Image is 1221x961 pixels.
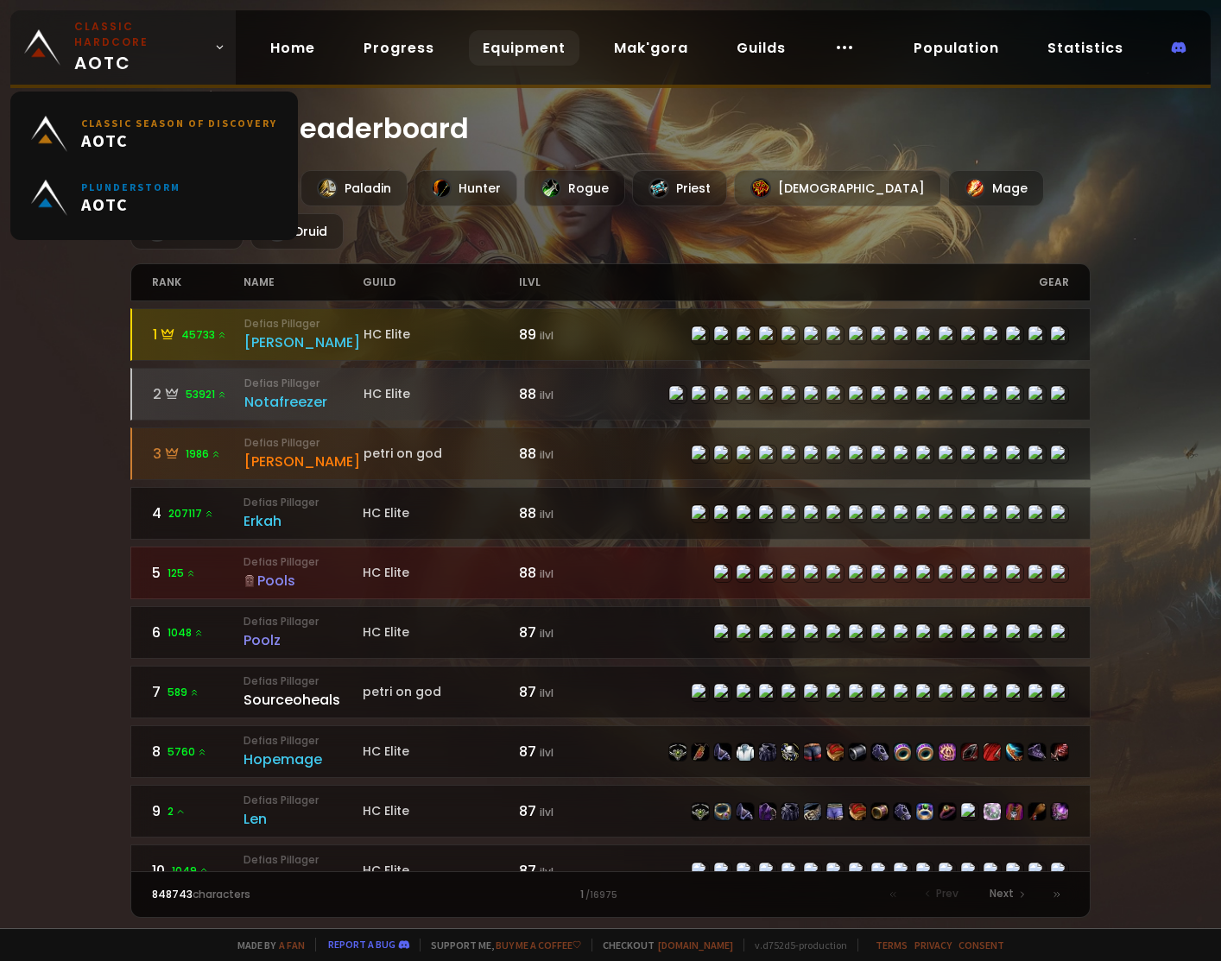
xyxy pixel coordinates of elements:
[244,316,364,332] small: Defias Pillager
[244,733,363,749] small: Defias Pillager
[186,387,227,402] span: 53921
[759,803,776,820] img: item-4335
[804,803,821,820] img: item-22502
[849,803,866,820] img: item-22500
[244,495,363,510] small: Defias Pillager
[153,383,244,405] div: 2
[364,326,519,344] div: HC Elite
[894,743,911,761] img: item-23237
[737,803,754,820] img: item-22499
[350,30,448,66] a: Progress
[244,808,363,830] div: Len
[244,570,363,591] div: Pools
[540,507,554,522] small: ilvl
[244,435,364,451] small: Defias Pillager
[130,308,1091,361] a: 145733 Defias Pillager[PERSON_NAME]HC Elite89 ilvlitem-22498item-23057item-22499item-4335item-224...
[961,743,978,761] img: item-19379
[916,803,933,820] img: item-23062
[984,803,1001,820] img: item-23207
[804,743,821,761] img: item-22497
[519,562,610,584] div: 88
[244,749,363,770] div: Hopemage
[153,443,244,465] div: 3
[540,328,554,343] small: ilvl
[540,388,554,402] small: ilvl
[871,803,889,820] img: item-22503
[1034,30,1137,66] a: Statistics
[244,391,364,413] div: Notafreezer
[244,264,363,300] div: name
[540,805,554,819] small: ilvl
[585,888,617,902] small: / 16975
[130,86,1091,108] span: Wow Classic Hardcore
[469,30,579,66] a: Equipment
[524,170,625,206] div: Rogue
[81,193,180,215] span: AOTC
[244,852,363,868] small: Defias Pillager
[540,864,554,879] small: ilvl
[519,622,610,643] div: 87
[363,743,519,761] div: HC Elite
[692,803,709,820] img: item-22498
[414,170,517,206] div: Hunter
[81,117,277,130] small: Classic Season of Discovery
[496,939,581,952] a: Buy me a coffee
[244,629,363,651] div: Poolz
[826,743,844,761] img: item-22500
[186,446,221,462] span: 1986
[130,666,1091,718] a: 7589 Defias PillagerSourceohealspetri on god87 ilvlitem-22514item-21712item-22515item-4336item-22...
[984,743,1001,761] img: item-22731
[81,180,180,193] small: Plunderstorm
[130,547,1091,599] a: 5125 Defias PillagerPoolsHC Elite88 ilvlitem-22506item-22943item-22507item-22504item-22510item-22...
[168,744,207,760] span: 5760
[21,102,288,166] a: Classic Season of DiscoveryAOTC
[181,327,227,343] span: 45733
[948,170,1044,206] div: Mage
[658,939,733,952] a: [DOMAIN_NAME]
[519,383,610,405] div: 88
[130,785,1091,838] a: 92Defias PillagerLenHC Elite87 ilvlitem-22498item-23057item-22499item-4335item-22496item-22502ite...
[610,264,1069,300] div: gear
[781,803,799,820] img: item-22496
[363,862,519,880] div: HC Elite
[152,860,244,882] div: 10
[363,504,519,522] div: HC Elite
[244,332,364,353] div: [PERSON_NAME]
[1006,743,1023,761] img: item-22807
[540,566,554,581] small: ilvl
[244,376,364,391] small: Defias Pillager
[10,10,236,85] a: Classic HardcoreAOTC
[168,625,204,641] span: 1048
[914,939,952,952] a: Privacy
[21,166,288,230] a: PlunderstormAOTC
[364,385,519,403] div: HC Elite
[364,445,519,463] div: petri on god
[781,743,799,761] img: item-22730
[328,938,395,951] a: Report a bug
[849,743,866,761] img: item-23021
[871,743,889,761] img: item-22501
[669,743,686,761] img: item-22498
[244,689,363,711] div: Sourceoheals
[826,803,844,820] img: item-23070
[743,939,847,952] span: v. d752d5 - production
[363,623,519,642] div: HC Elite
[153,324,244,345] div: 1
[244,673,363,689] small: Defias Pillager
[301,170,408,206] div: Paladin
[519,443,610,465] div: 88
[592,939,733,952] span: Checkout
[168,804,186,819] span: 2
[916,743,933,761] img: item-23025
[519,503,610,524] div: 88
[1028,743,1046,761] img: item-21597
[958,939,1004,952] a: Consent
[519,800,610,822] div: 87
[363,564,519,582] div: HC Elite
[152,622,244,643] div: 6
[692,743,709,761] img: item-21608
[256,30,329,66] a: Home
[420,939,581,952] span: Support me,
[714,743,731,761] img: item-22499
[130,86,1091,149] h1: Equipment leaderboard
